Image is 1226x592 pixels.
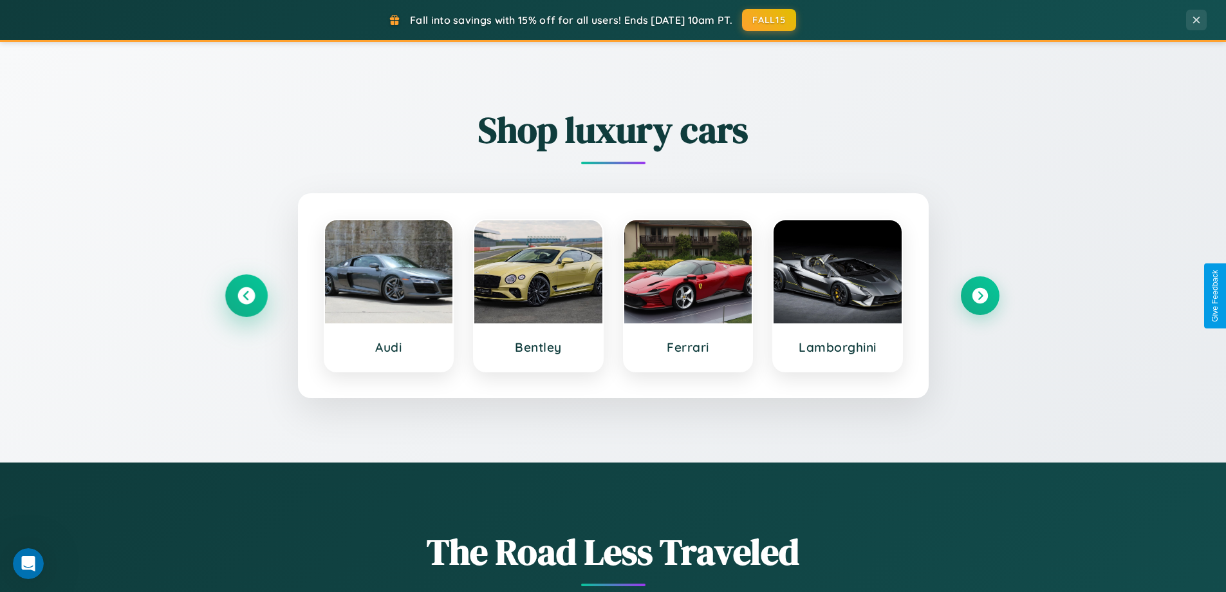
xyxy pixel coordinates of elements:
[13,548,44,579] iframe: Intercom live chat
[487,339,590,355] h3: Bentley
[227,527,999,577] h1: The Road Less Traveled
[338,339,440,355] h3: Audi
[227,105,999,155] h2: Shop luxury cars
[410,14,732,26] span: Fall into savings with 15% off for all users! Ends [DATE] 10am PT.
[1211,270,1220,322] div: Give Feedback
[742,9,796,31] button: FALL15
[786,339,889,355] h3: Lamborghini
[637,339,739,355] h3: Ferrari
